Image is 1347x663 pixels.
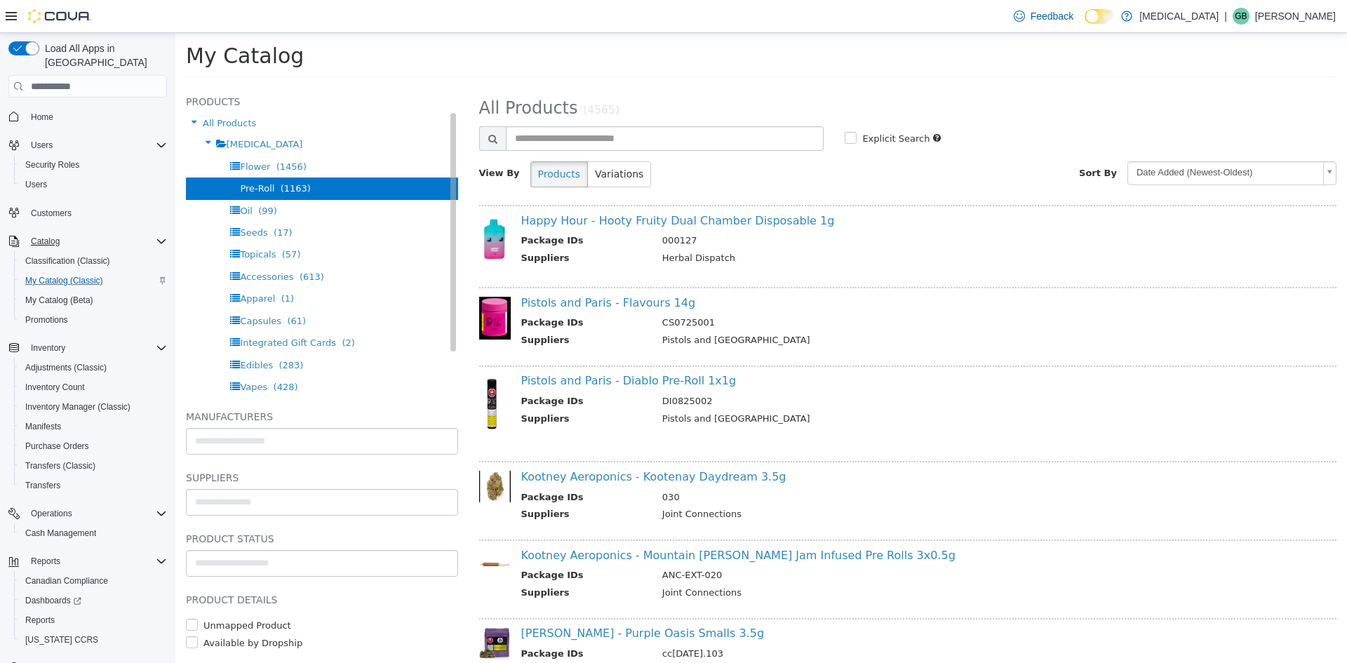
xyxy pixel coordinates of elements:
button: Inventory Count [14,377,173,397]
a: Cash Management [20,525,102,542]
span: Pre-Roll [65,150,99,161]
span: Catalog [25,233,167,250]
input: Dark Mode [1085,9,1114,24]
span: Adjustments (Classic) [25,362,107,373]
span: My Catalog (Beta) [20,292,167,309]
span: Canadian Compliance [20,572,167,589]
div: Glen Byrne [1233,8,1249,25]
a: Users [20,176,53,193]
h5: Manufacturers [11,375,283,392]
th: Package IDs [346,361,476,379]
span: Users [25,137,167,154]
img: 150 [304,516,335,542]
span: (1) [106,260,119,271]
label: Available by Dropship [25,603,127,617]
span: Users [31,140,53,151]
button: [US_STATE] CCRS [14,630,173,650]
span: My Catalog (Classic) [25,275,103,286]
th: Package IDs [346,457,476,475]
span: Purchase Orders [25,441,89,452]
button: Home [3,106,173,126]
span: Home [25,107,167,125]
a: Manifests [20,418,67,435]
span: (1456) [101,128,131,139]
img: 150 [304,264,335,307]
th: Package IDs [346,535,476,553]
button: Transfers [14,476,173,495]
span: (2) [166,304,179,315]
span: Customers [25,204,167,222]
img: 150 [304,438,335,469]
h5: Product Status [11,497,283,514]
button: Transfers (Classic) [14,456,173,476]
span: Topicals [65,216,100,227]
span: Integrated Gift Cards [65,304,161,315]
button: Inventory [25,340,71,356]
td: DI0825002 [476,361,1130,379]
a: Purchase Orders [20,438,95,455]
th: Suppliers [346,218,476,236]
span: (283) [103,327,128,337]
a: Pistols and Paris - Diablo Pre-Roll 1x1g [346,341,561,354]
a: Feedback [1008,2,1079,30]
a: Inventory Count [20,379,91,396]
td: ANC-EXT-020 [476,535,1130,553]
td: Joint Connections [476,553,1130,570]
span: My Catalog [11,11,128,35]
img: 150 [304,342,335,406]
button: Reports [3,551,173,571]
th: Package IDs [346,201,476,218]
span: All Products [304,65,403,85]
button: Products [355,128,413,154]
span: Canadian Compliance [25,575,108,587]
h5: Suppliers [11,436,283,453]
span: Dashboards [20,592,167,609]
a: Dashboards [14,591,173,610]
label: Unmapped Product [25,586,116,600]
p: [MEDICAL_DATA] [1139,8,1219,25]
span: Classification (Classic) [20,253,167,269]
span: My Catalog (Classic) [20,272,167,289]
button: Promotions [14,310,173,330]
span: Feedback [1031,9,1073,23]
th: Package IDs [346,283,476,300]
a: Kootney Aeroponics - Mountain [PERSON_NAME] Jam Infused Pre Rolls 3x0.5g [346,516,780,529]
a: My Catalog (Classic) [20,272,109,289]
span: Manifests [20,418,167,435]
span: My Catalog (Beta) [25,295,93,306]
span: Security Roles [25,159,79,170]
span: Inventory Manager (Classic) [20,399,167,415]
a: Inventory Manager (Classic) [20,399,136,415]
h5: Products [11,60,283,77]
button: Users [3,135,173,155]
span: Classification (Classic) [25,255,110,267]
span: Catalog [31,236,60,247]
span: Inventory Count [20,379,167,396]
button: My Catalog (Beta) [14,290,173,310]
span: [US_STATE] CCRS [25,634,98,645]
button: Purchase Orders [14,436,173,456]
span: Capsules [65,283,106,293]
a: Security Roles [20,156,85,173]
span: Manifests [25,421,61,432]
span: Reports [31,556,60,567]
span: Promotions [25,314,68,326]
span: Transfers (Classic) [25,460,95,471]
span: Inventory Manager (Classic) [25,401,130,413]
button: Catalog [3,232,173,251]
span: Load All Apps in [GEOGRAPHIC_DATA] [39,41,167,69]
td: Pistols and [GEOGRAPHIC_DATA] [476,379,1130,396]
span: (17) [98,194,117,205]
span: Accessories [65,239,118,249]
span: Seeds [65,194,92,205]
span: Customers [31,208,72,219]
span: Operations [25,505,167,522]
td: 000127 [476,201,1130,218]
a: Promotions [20,312,74,328]
span: Home [31,112,53,123]
td: Pistols and [GEOGRAPHIC_DATA] [476,300,1130,318]
span: Users [20,176,167,193]
span: Promotions [20,312,167,328]
small: (4565) [408,71,444,83]
span: Operations [31,508,72,519]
